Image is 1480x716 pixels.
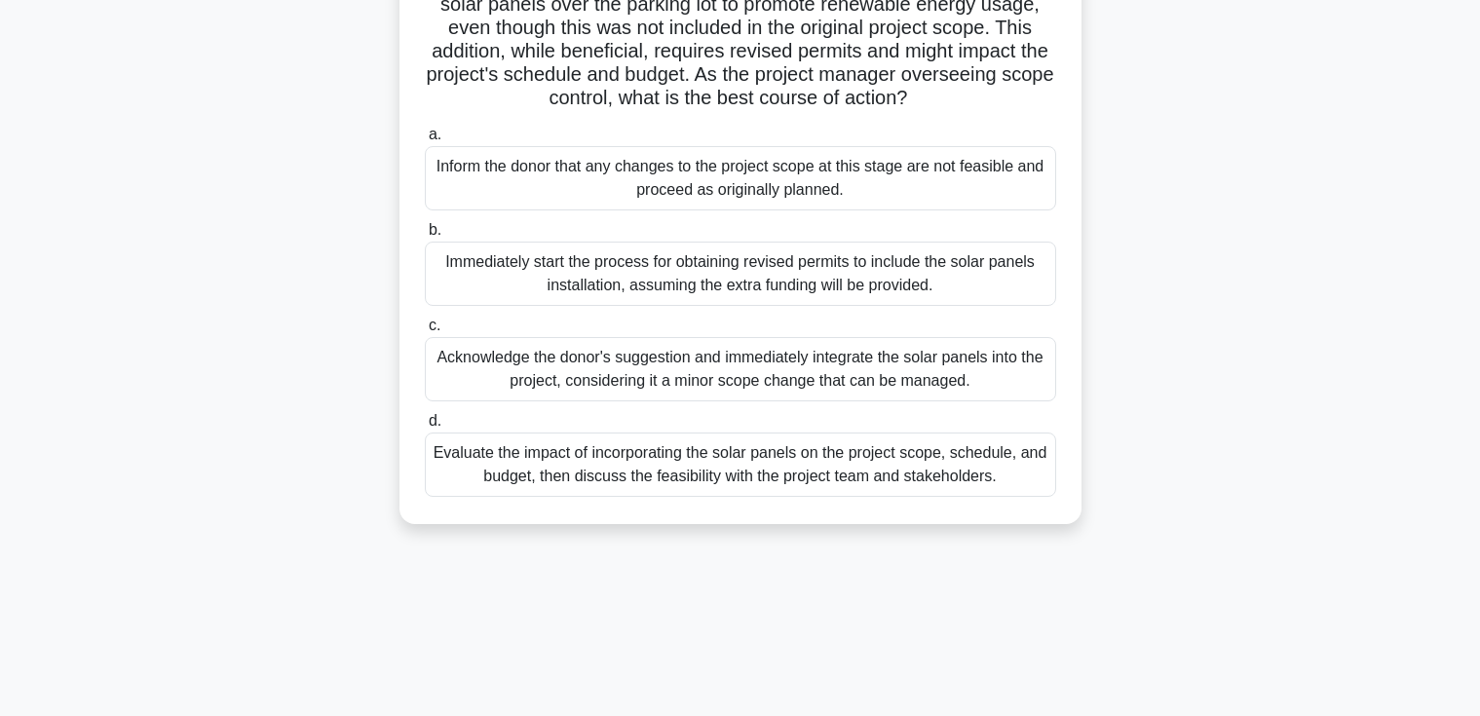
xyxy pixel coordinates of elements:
span: c. [429,317,440,333]
span: b. [429,221,441,238]
span: a. [429,126,441,142]
div: Evaluate the impact of incorporating the solar panels on the project scope, schedule, and budget,... [425,433,1056,497]
div: Immediately start the process for obtaining revised permits to include the solar panels installat... [425,242,1056,306]
div: Inform the donor that any changes to the project scope at this stage are not feasible and proceed... [425,146,1056,210]
div: Acknowledge the donor's suggestion and immediately integrate the solar panels into the project, c... [425,337,1056,401]
span: d. [429,412,441,429]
